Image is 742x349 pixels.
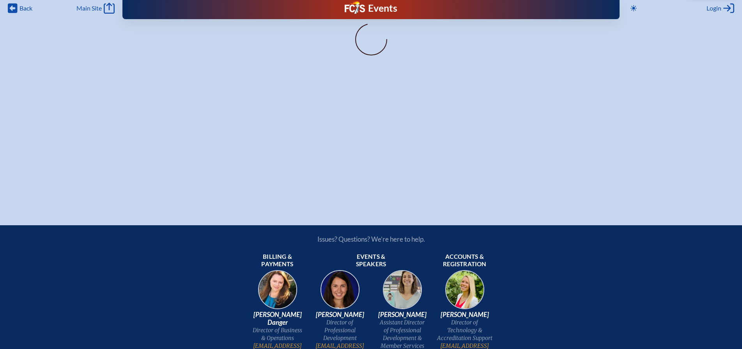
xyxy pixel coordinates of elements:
p: Issues? Questions? We’re here to help. [234,235,508,243]
span: [PERSON_NAME] [374,311,430,319]
span: Accounts & registration [437,253,493,269]
span: [PERSON_NAME] Danger [250,311,306,326]
span: Back [19,4,32,12]
span: Login [707,4,721,12]
img: Florida Council of Independent Schools [345,1,365,14]
h1: Events [368,4,397,13]
a: Main Site [76,3,115,14]
span: [PERSON_NAME] [312,311,368,319]
img: 545ba9c4-c691-43d5-86fb-b0a622cbeb82 [377,268,427,318]
img: b1ee34a6-5a78-4519-85b2-7190c4823173 [440,268,490,318]
span: Main Site [76,4,102,12]
span: Billing & payments [250,253,306,269]
span: Director of Technology & Accreditation Support [437,319,493,342]
img: 94e3d245-ca72-49ea-9844-ae84f6d33c0f [315,268,365,318]
a: FCIS LogoEvents [345,1,397,15]
span: Events & speakers [343,253,399,269]
div: FCIS Events — Future ready [259,1,483,15]
span: Director of Professional Development [312,319,368,342]
img: 9c64f3fb-7776-47f4-83d7-46a341952595 [253,268,303,318]
span: Director of Business & Operations [250,326,306,342]
span: [PERSON_NAME] [437,311,493,319]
